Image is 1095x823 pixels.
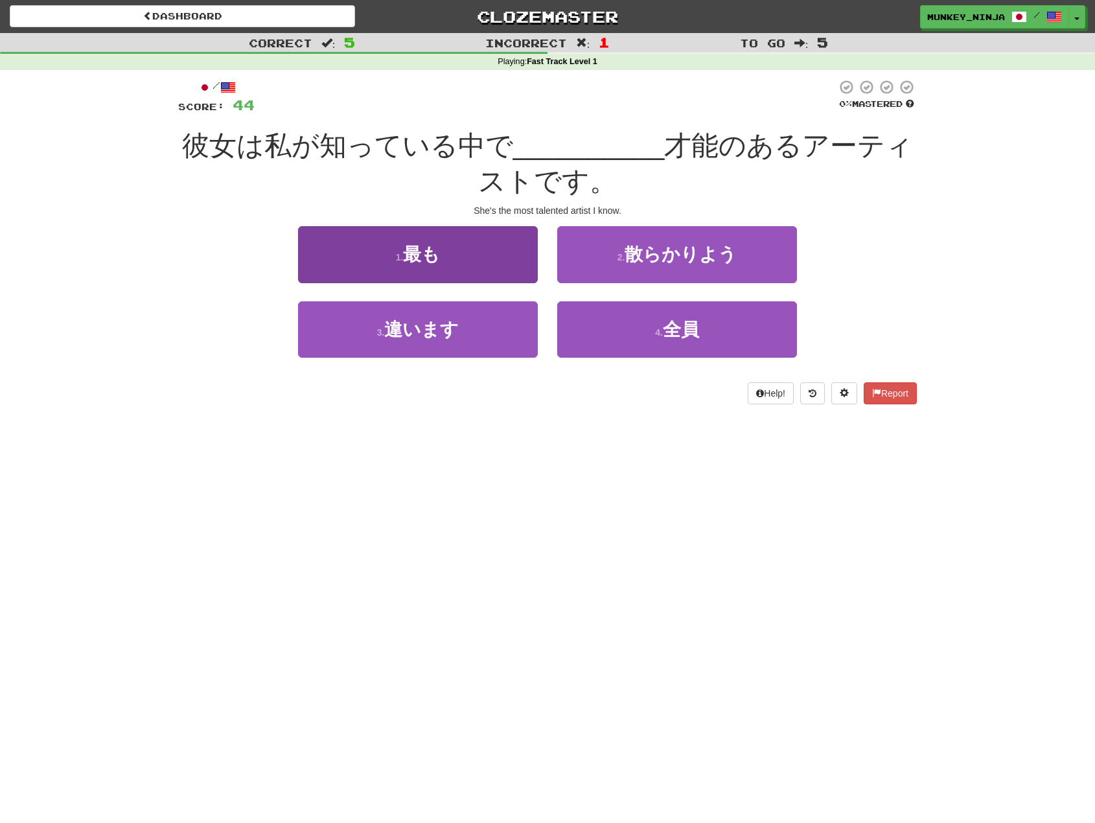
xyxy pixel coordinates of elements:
[740,36,785,49] span: To go
[920,5,1069,29] a: munkey_ninja /
[478,130,913,196] span: 才能のあるアーティストです。
[249,36,312,49] span: Correct
[927,11,1005,23] span: munkey_ninja
[321,38,336,49] span: :
[839,99,852,109] span: 0 %
[617,252,625,262] small: 2 .
[1033,10,1040,19] span: /
[178,204,917,217] div: She's the most talented artist I know.
[557,226,797,283] button: 2.散らかりよう
[298,226,538,283] button: 1.最も
[485,36,567,49] span: Incorrect
[344,34,355,50] span: 5
[10,5,355,27] a: Dashboard
[663,319,699,340] span: 全員
[298,301,538,358] button: 3.違います
[655,327,663,338] small: 4 .
[375,5,720,28] a: Clozemaster
[527,57,597,66] strong: Fast Track Level 1
[182,130,513,161] span: 彼女は私が知っている中で
[748,382,794,404] button: Help!
[384,319,459,340] span: 違います
[377,327,385,338] small: 3 .
[836,99,917,110] div: Mastered
[178,79,255,95] div: /
[625,244,737,264] span: 散らかりよう
[576,38,590,49] span: :
[178,101,225,112] span: Score:
[233,97,255,113] span: 44
[817,34,828,50] span: 5
[513,130,665,161] span: __________
[864,382,917,404] button: Report
[557,301,797,358] button: 4.全員
[794,38,809,49] span: :
[599,34,610,50] span: 1
[403,244,440,264] span: 最も
[396,252,404,262] small: 1 .
[800,382,825,404] button: Round history (alt+y)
